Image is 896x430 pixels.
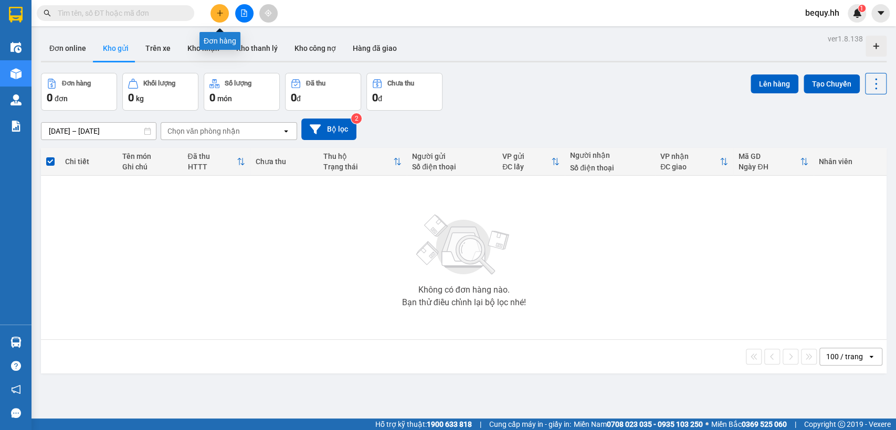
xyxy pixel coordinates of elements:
span: plus [216,9,224,17]
div: Tạo kho hàng mới [866,36,887,57]
span: search [44,9,51,17]
div: Chưa thu [387,80,414,87]
div: Chi tiết [65,157,112,166]
div: Không có đơn hàng nào. [418,286,509,294]
th: Toggle SortBy [733,148,814,176]
span: 0 [372,91,378,104]
sup: 1 [858,5,866,12]
span: aim [265,9,272,17]
img: solution-icon [10,121,22,132]
th: Toggle SortBy [655,148,733,176]
span: ⚪️ [705,422,709,426]
th: Toggle SortBy [183,148,250,176]
strong: 0708 023 035 - 0935 103 250 [607,420,703,428]
div: Số điện thoại [570,164,650,172]
svg: open [282,127,290,135]
div: Ghi chú [122,163,177,171]
span: đ [297,94,301,103]
button: Bộ lọc [301,119,356,140]
strong: 0369 525 060 [742,420,787,428]
span: Cung cấp máy in - giấy in: [489,418,571,430]
span: 0 [47,91,52,104]
div: ĐC giao [660,163,720,171]
div: Trạng thái [323,163,393,171]
span: bequy.hh [797,6,848,19]
button: Hàng đã giao [344,36,405,61]
button: aim [259,4,278,23]
button: Khối lượng0kg [122,73,198,111]
div: Số lượng [225,80,251,87]
div: Người gửi [412,152,492,160]
span: 0 [209,91,215,104]
button: Trên xe [137,36,179,61]
div: Số điện thoại [412,163,492,171]
sup: 2 [351,113,362,124]
div: HTTT [188,163,237,171]
div: VP nhận [660,152,720,160]
div: ĐC lấy [502,163,551,171]
span: Miền Nam [574,418,703,430]
span: 0 [128,91,134,104]
button: Kho công nợ [286,36,344,61]
button: Lên hàng [751,74,798,93]
svg: open [867,352,876,361]
img: warehouse-icon [10,94,22,105]
div: ver 1.8.138 [828,33,863,45]
div: Đơn hàng [62,80,91,87]
span: đơn [55,94,68,103]
span: đ [378,94,382,103]
span: | [480,418,481,430]
button: Tạo Chuyến [804,74,860,93]
div: Chọn văn phòng nhận [167,126,240,136]
img: warehouse-icon [10,337,22,348]
div: Thu hộ [323,152,393,160]
strong: 1900 633 818 [427,420,472,428]
button: Đơn online [41,36,94,61]
span: Hỗ trợ kỹ thuật: [375,418,472,430]
span: notification [11,384,21,394]
div: Đơn hàng [199,32,240,50]
div: Đã thu [188,152,237,160]
input: Tìm tên, số ĐT hoặc mã đơn [58,7,182,19]
img: icon-new-feature [852,8,862,18]
div: Tên món [122,152,177,160]
button: file-add [235,4,254,23]
button: Kho thanh lý [228,36,286,61]
span: món [217,94,232,103]
img: warehouse-icon [10,68,22,79]
div: Chưa thu [256,157,313,166]
button: Kho nhận [179,36,228,61]
div: Đã thu [306,80,325,87]
div: Nhân viên [819,157,881,166]
img: warehouse-icon [10,42,22,53]
div: VP gửi [502,152,551,160]
span: 1 [860,5,863,12]
input: Select a date range. [41,123,156,139]
div: 100 / trang [826,351,863,362]
button: Số lượng0món [204,73,280,111]
span: 0 [291,91,297,104]
span: | [795,418,796,430]
div: Khối lượng [143,80,175,87]
th: Toggle SortBy [318,148,407,176]
div: Bạn thử điều chỉnh lại bộ lọc nhé! [402,298,525,307]
img: logo-vxr [9,7,23,23]
div: Ngày ĐH [739,163,800,171]
div: Mã GD [739,152,800,160]
span: caret-down [876,8,886,18]
img: svg+xml;base64,PHN2ZyBjbGFzcz0ibGlzdC1wbHVnX19zdmciIHhtbG5zPSJodHRwOi8vd3d3LnczLm9yZy8yMDAwL3N2Zy... [411,208,516,282]
div: Người nhận [570,151,650,159]
span: file-add [240,9,248,17]
th: Toggle SortBy [497,148,565,176]
button: Đã thu0đ [285,73,361,111]
button: plus [210,4,229,23]
span: message [11,408,21,418]
button: Đơn hàng0đơn [41,73,117,111]
span: copyright [838,421,845,428]
button: Chưa thu0đ [366,73,442,111]
button: caret-down [871,4,890,23]
button: Kho gửi [94,36,137,61]
span: question-circle [11,361,21,371]
span: kg [136,94,144,103]
span: Miền Bắc [711,418,787,430]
